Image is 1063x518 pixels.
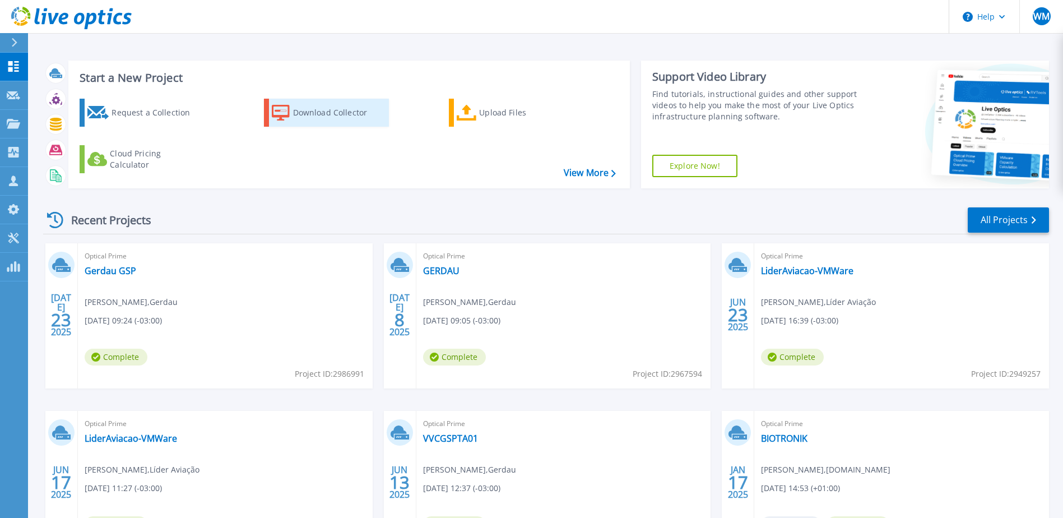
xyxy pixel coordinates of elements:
[112,101,201,124] div: Request a Collection
[85,433,177,444] a: LiderAviacao-VMWare
[389,462,410,503] div: JUN 2025
[80,145,205,173] a: Cloud Pricing Calculator
[423,250,704,262] span: Optical Prime
[423,349,486,366] span: Complete
[85,418,366,430] span: Optical Prime
[43,206,166,234] div: Recent Projects
[293,101,383,124] div: Download Collector
[50,462,72,503] div: JUN 2025
[449,99,574,127] a: Upload Files
[295,368,364,380] span: Project ID: 2986991
[423,482,500,494] span: [DATE] 12:37 (-03:00)
[727,294,749,335] div: JUN 2025
[652,70,860,84] div: Support Video Library
[479,101,569,124] div: Upload Files
[633,368,702,380] span: Project ID: 2967594
[423,464,516,476] span: [PERSON_NAME] , Gerdau
[761,296,876,308] span: [PERSON_NAME] , Líder Aviação
[761,418,1042,430] span: Optical Prime
[110,148,199,170] div: Cloud Pricing Calculator
[85,349,147,366] span: Complete
[423,418,704,430] span: Optical Prime
[728,478,748,487] span: 17
[85,314,162,327] span: [DATE] 09:24 (-03:00)
[727,462,749,503] div: JAN 2025
[389,294,410,335] div: [DATE] 2025
[394,315,405,325] span: 8
[389,478,410,487] span: 13
[85,265,136,276] a: Gerdau GSP
[761,314,838,327] span: [DATE] 16:39 (-03:00)
[85,250,366,262] span: Optical Prime
[761,250,1042,262] span: Optical Prime
[1033,12,1050,21] span: WM
[652,89,860,122] div: Find tutorials, instructional guides and other support videos to help you make the most of your L...
[51,315,71,325] span: 23
[423,433,478,444] a: VVCGSPTA01
[652,155,737,177] a: Explore Now!
[85,482,162,494] span: [DATE] 11:27 (-03:00)
[50,294,72,335] div: [DATE] 2025
[761,482,840,494] span: [DATE] 14:53 (+01:00)
[423,314,500,327] span: [DATE] 09:05 (-03:00)
[564,168,616,178] a: View More
[423,265,459,276] a: GERDAU
[968,207,1049,233] a: All Projects
[761,349,824,366] span: Complete
[51,478,71,487] span: 17
[85,464,199,476] span: [PERSON_NAME] , Líder Aviação
[971,368,1041,380] span: Project ID: 2949257
[728,310,748,320] span: 23
[761,433,807,444] a: BIOTRONIK
[423,296,516,308] span: [PERSON_NAME] , Gerdau
[264,99,389,127] a: Download Collector
[80,72,615,84] h3: Start a New Project
[85,296,178,308] span: [PERSON_NAME] , Gerdau
[761,265,853,276] a: LiderAviacao-VMWare
[80,99,205,127] a: Request a Collection
[761,464,890,476] span: [PERSON_NAME] , [DOMAIN_NAME]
